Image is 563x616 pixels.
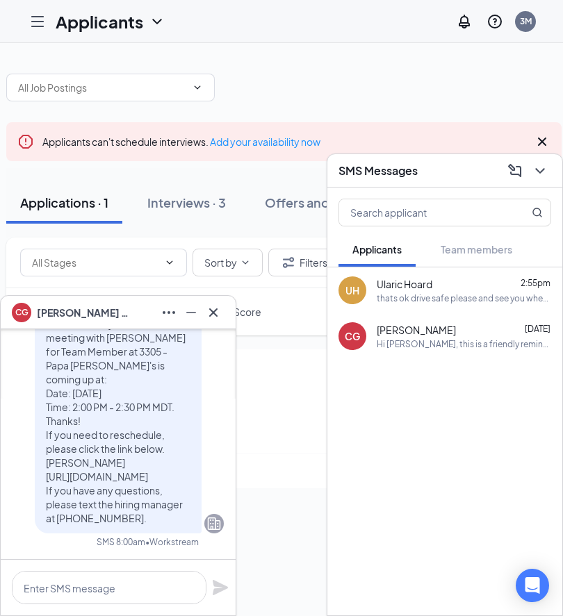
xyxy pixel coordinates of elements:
[206,515,222,532] svg: Company
[192,82,203,93] svg: ChevronDown
[202,301,225,324] button: Cross
[180,301,202,324] button: Minimize
[487,13,503,30] svg: QuestionInfo
[377,323,456,337] span: [PERSON_NAME]
[234,305,261,319] span: Score
[345,283,359,297] div: UH
[338,163,418,178] h3: SMS Messages
[97,536,145,548] div: SMS 8:00am
[529,160,551,182] button: ChevronDown
[507,163,523,179] svg: ComposeMessage
[504,160,526,182] button: ComposeMessage
[212,579,229,596] svg: Plane
[516,569,549,602] div: Open Intercom Messenger
[280,254,297,271] svg: Filter
[147,194,226,211] div: Interviews · 3
[37,305,134,320] span: [PERSON_NAME] gray
[265,194,378,211] div: Offers and hires · 0
[205,304,222,321] svg: Cross
[345,329,360,343] div: CG
[20,194,108,211] div: Applications · 1
[183,304,199,321] svg: Minimize
[377,292,551,304] div: thats ok drive safe please and see you when you get here.
[204,258,237,267] span: Sort by
[525,324,550,334] span: [DATE]
[441,243,512,256] span: Team members
[456,13,473,30] svg: Notifications
[520,15,532,27] div: 3M
[339,199,504,226] input: Search applicant
[210,135,320,148] a: Add your availability now
[149,13,165,30] svg: ChevronDown
[32,255,158,270] input: All Stages
[240,257,251,268] svg: ChevronDown
[158,301,180,324] button: Ellipses
[145,536,199,548] span: • Workstream
[268,249,339,276] button: Filter Filters
[42,135,320,148] span: Applicants can't schedule interviews.
[521,278,550,288] span: 2:55pm
[193,249,263,276] button: Sort byChevronDown
[164,257,175,268] svg: ChevronDown
[161,304,177,321] svg: Ellipses
[377,338,551,350] div: Hi [PERSON_NAME], this is a friendly reminder. Your meeting with [PERSON_NAME] for Team Member at...
[377,277,432,291] span: Ularic Hoard
[352,243,402,256] span: Applicants
[534,133,550,150] svg: Cross
[29,13,46,30] svg: Hamburger
[532,163,548,179] svg: ChevronDown
[532,207,543,218] svg: MagnifyingGlass
[17,133,34,150] svg: Error
[18,80,186,95] input: All Job Postings
[56,10,143,33] h1: Applicants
